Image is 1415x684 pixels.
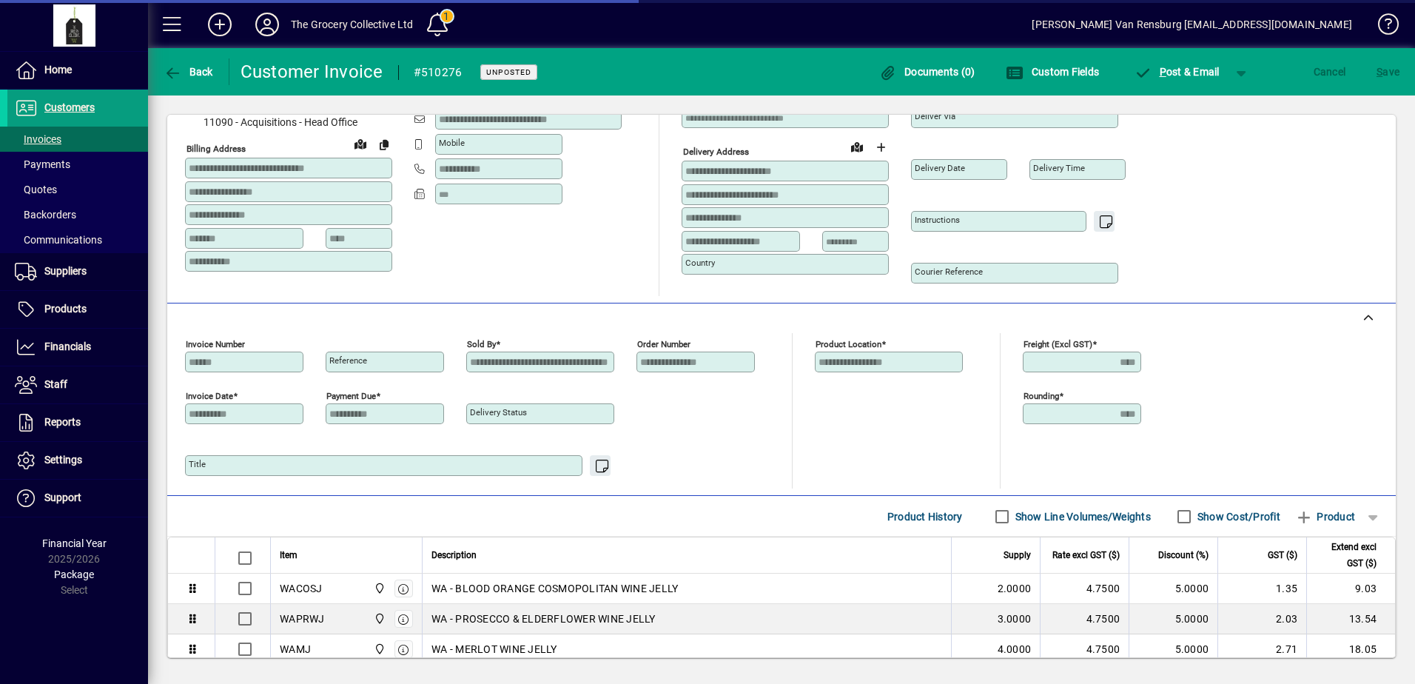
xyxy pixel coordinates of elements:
span: Extend excl GST ($) [1316,539,1377,571]
a: Products [7,291,148,328]
td: 5.0000 [1129,574,1217,604]
a: Settings [7,442,148,479]
span: P [1160,66,1166,78]
span: Invoices [15,133,61,145]
div: #510276 [414,61,463,84]
span: Support [44,492,81,503]
span: Unposted [486,67,531,77]
div: WAMJ [280,642,311,657]
mat-label: Instructions [915,215,960,225]
mat-label: Delivery time [1033,163,1085,173]
span: Payments [15,158,70,170]
span: Back [164,66,213,78]
div: WACOSJ [280,581,323,596]
span: Documents (0) [879,66,975,78]
button: Product [1288,503,1362,530]
a: Knowledge Base [1367,3,1396,51]
button: Post & Email [1126,58,1227,85]
a: View on map [845,135,869,158]
mat-label: Reference [329,355,367,366]
div: Customer Invoice [241,60,383,84]
label: Show Line Volumes/Weights [1012,509,1151,524]
span: Customers [44,101,95,113]
td: 18.05 [1306,634,1395,665]
button: Choose address [869,135,893,159]
span: 4/75 Apollo Drive [370,611,387,627]
span: Package [54,569,94,580]
a: Home [7,52,148,89]
a: Invoices [7,127,148,152]
mat-label: Mobile [439,138,465,148]
a: Support [7,480,148,517]
td: 5.0000 [1129,634,1217,665]
span: 4/75 Apollo Drive [370,641,387,657]
td: 2.03 [1217,604,1306,634]
button: Copy to Delivery address [372,133,396,156]
span: Description [431,547,477,563]
span: Settings [44,454,82,466]
a: View on map [349,132,372,155]
span: Rate excl GST ($) [1052,547,1120,563]
div: [PERSON_NAME] Van Rensburg [EMAIL_ADDRESS][DOMAIN_NAME] [1032,13,1352,36]
a: Financials [7,329,148,366]
mat-label: Product location [816,339,881,349]
mat-label: Title [189,459,206,469]
span: 3.0000 [998,611,1032,626]
button: Back [160,58,217,85]
td: 2.71 [1217,634,1306,665]
button: Save [1373,58,1403,85]
span: 4.0000 [998,642,1032,657]
a: Communications [7,227,148,252]
span: WA - PROSECCO & ELDERFLOWER WINE JELLY [431,611,656,626]
span: Custom Fields [1006,66,1099,78]
span: Products [44,303,87,315]
button: Custom Fields [1002,58,1103,85]
button: Profile [243,11,291,38]
span: Backorders [15,209,76,221]
span: Reports [44,416,81,428]
div: 4.7500 [1049,611,1120,626]
span: Financial Year [42,537,107,549]
span: Home [44,64,72,76]
label: Show Cost/Profit [1194,509,1280,524]
mat-label: Invoice date [186,391,233,401]
mat-label: Courier Reference [915,266,983,277]
mat-label: Payment due [326,391,376,401]
div: 4.7500 [1049,581,1120,596]
span: ave [1377,60,1399,84]
td: 13.54 [1306,604,1395,634]
span: ost & Email [1134,66,1220,78]
span: Staff [44,378,67,390]
span: S [1377,66,1382,78]
div: WAPRWJ [280,611,325,626]
td: 9.03 [1306,574,1395,604]
span: Item [280,547,298,563]
span: Product History [887,505,963,529]
td: 1.35 [1217,574,1306,604]
a: Reports [7,404,148,441]
a: Payments [7,152,148,177]
mat-label: Sold by [467,339,496,349]
div: The Grocery Collective Ltd [291,13,414,36]
button: Product History [881,503,969,530]
button: Documents (0) [875,58,979,85]
mat-label: Freight (excl GST) [1024,339,1092,349]
button: Add [196,11,243,38]
app-page-header-button: Back [148,58,229,85]
span: Product [1295,505,1355,529]
span: Suppliers [44,265,87,277]
span: Supply [1004,547,1031,563]
a: Backorders [7,202,148,227]
a: Quotes [7,177,148,202]
span: 2.0000 [998,581,1032,596]
mat-label: Deliver via [915,111,955,121]
mat-label: Delivery status [470,407,527,418]
span: GST ($) [1268,547,1297,563]
span: 4/75 Apollo Drive [370,580,387,597]
mat-label: Rounding [1024,391,1059,401]
span: WA - BLOOD ORANGE COSMOPOLITAN WINE JELLY [431,581,678,596]
span: WA - MERLOT WINE JELLY [431,642,557,657]
span: Discount (%) [1158,547,1209,563]
a: Staff [7,366,148,403]
mat-label: Order number [637,339,690,349]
